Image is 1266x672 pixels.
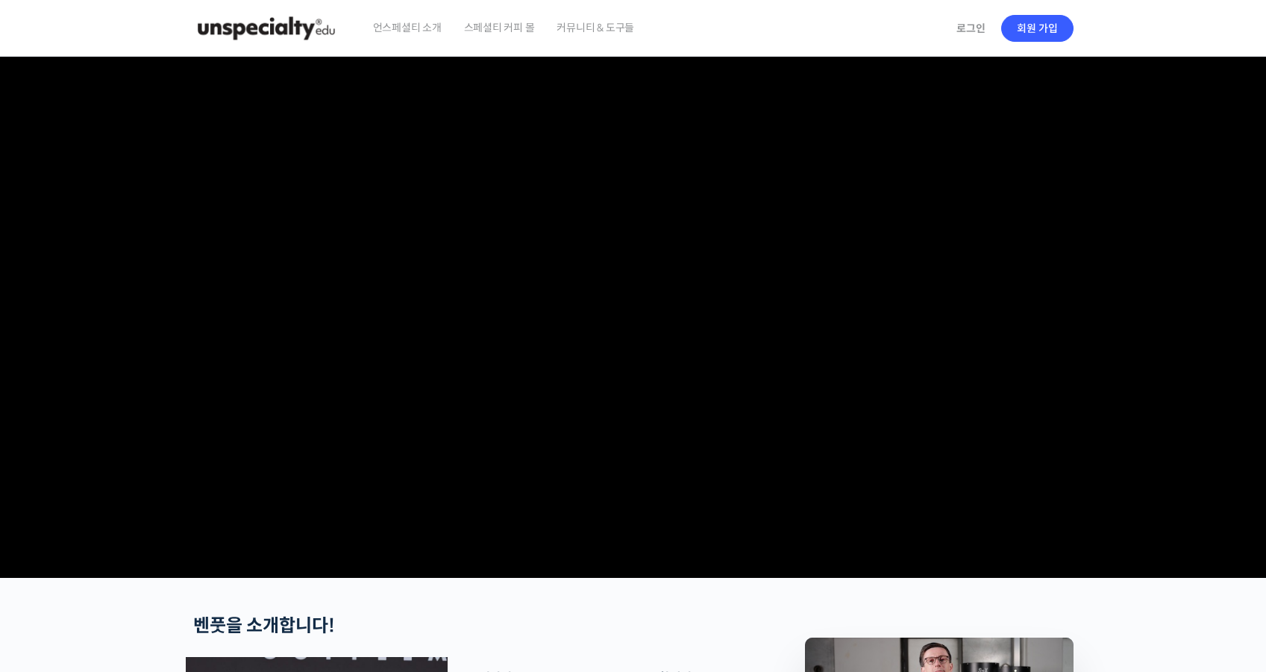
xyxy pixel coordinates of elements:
h2: 벤풋을 소개합니다! [193,615,726,637]
a: 로그인 [947,11,994,46]
a: 회원 가입 [1001,15,1074,42]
